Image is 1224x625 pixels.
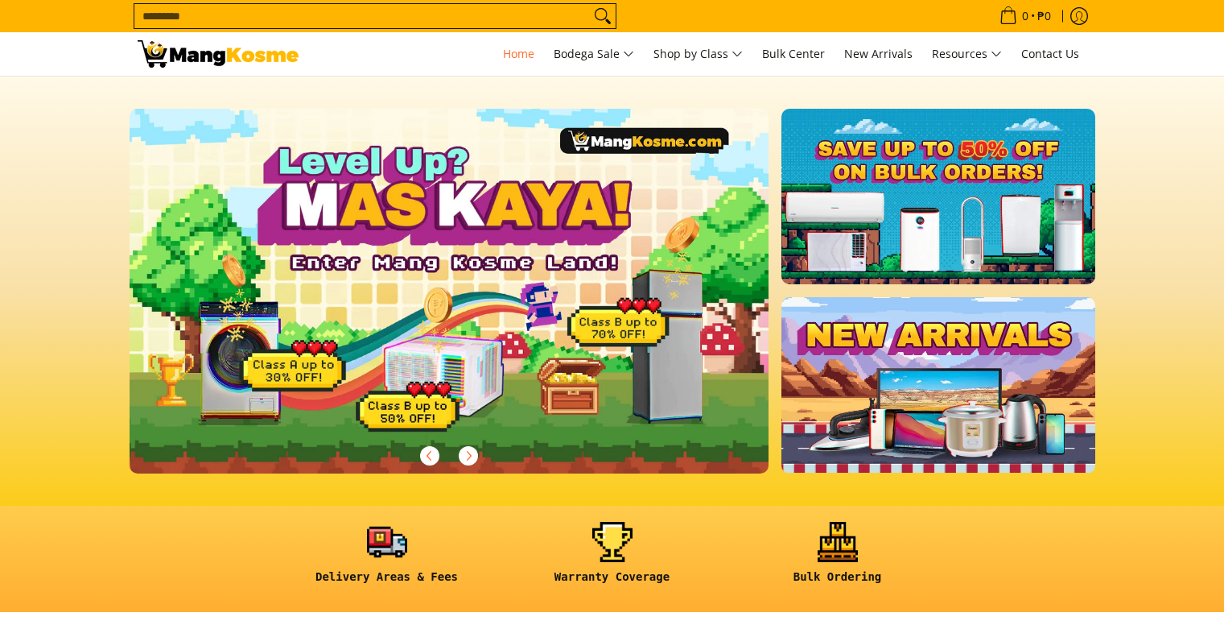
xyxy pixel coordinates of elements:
span: Bulk Center [762,46,825,61]
button: Previous [412,438,447,474]
button: Next [451,438,486,474]
a: Resources [924,32,1010,76]
a: New Arrivals [836,32,921,76]
a: <h6><strong>Bulk Ordering</strong></h6> [733,522,942,597]
span: Resources [932,44,1002,64]
span: Shop by Class [653,44,743,64]
span: Bodega Sale [554,44,634,64]
span: Home [503,46,534,61]
a: Shop by Class [645,32,751,76]
a: Home [495,32,542,76]
span: • [995,7,1056,25]
button: Search [590,4,616,28]
nav: Main Menu [315,32,1087,76]
a: Contact Us [1013,32,1087,76]
a: Bodega Sale [546,32,642,76]
a: <h6><strong>Delivery Areas & Fees</strong></h6> [282,522,492,597]
a: <h6><strong>Warranty Coverage</strong></h6> [508,522,717,597]
span: New Arrivals [844,46,913,61]
span: Contact Us [1021,46,1079,61]
span: ₱0 [1035,10,1053,22]
span: 0 [1020,10,1031,22]
a: Bulk Center [754,32,833,76]
img: Gaming desktop banner [130,109,769,474]
img: Mang Kosme: Your Home Appliances Warehouse Sale Partner! [138,40,299,68]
